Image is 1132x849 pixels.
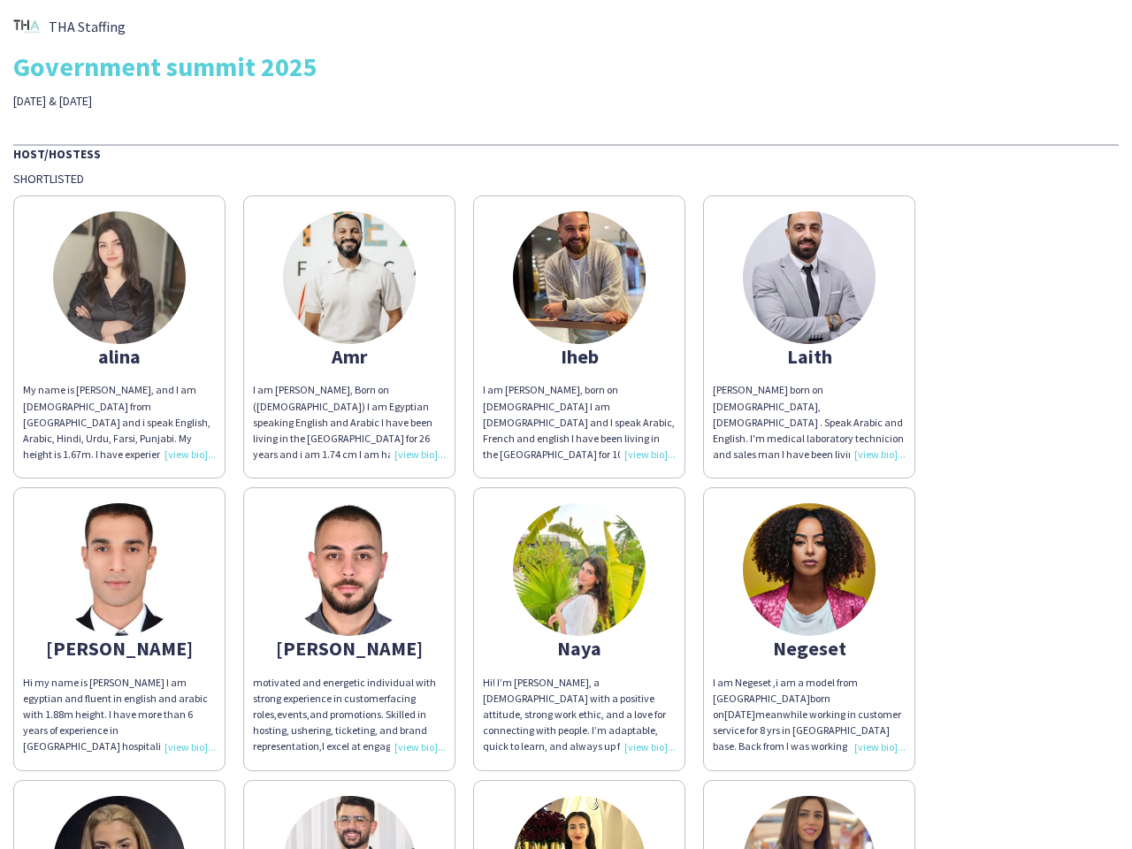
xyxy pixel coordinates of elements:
div: Hi! I’m [PERSON_NAME], a [DEMOGRAPHIC_DATA] with a positive attitude, strong work ethic, and a lo... [483,675,676,755]
div: alina [23,348,216,364]
img: thumb-66fa5dee0a23a.jpg [513,211,646,344]
div: I am [PERSON_NAME], born on [DEMOGRAPHIC_DATA] I am [DEMOGRAPHIC_DATA] and I speak Arabic, French... [483,382,676,463]
img: thumb-63e3840542f91.jpg [283,503,416,636]
div: Iheb [483,348,676,364]
span: THA Staffing [49,19,126,34]
span: meanwhile working in customer service for 8 yrs in [GEOGRAPHIC_DATA] base. Back from I was workin... [713,707,904,785]
span: I am Negeset ,i am a model from [GEOGRAPHIC_DATA] [713,676,858,705]
div: I am [PERSON_NAME], Born on ([DEMOGRAPHIC_DATA]) I am Egyptian speaking English and Arabic I have... [253,382,446,463]
div: Government summit 2025 [13,53,1119,80]
img: thumb-66c1b6852183e.jpeg [283,211,416,344]
div: motivated and energetic individual with strong experience in customerfacing roles,events,and prom... [253,675,446,755]
div: Shortlisted [13,171,1119,187]
img: thumb-6756fdcf2a758.jpeg [53,503,186,636]
div: Hi my name is [PERSON_NAME] I am egyptian and fluent in english and arabic with 1.88m height. I h... [23,675,216,755]
div: Laith [713,348,906,364]
div: [DATE] & [DATE] [13,93,401,109]
img: thumb-7467d447-952b-4a97-b2d1-640738fb6bf0.png [13,13,40,40]
img: thumb-66e450a78a8e7.jpeg [53,211,186,344]
div: Amr [253,348,446,364]
img: thumb-6853c4ae36e96.jpeg [513,503,646,636]
div: Naya [483,640,676,656]
img: thumb-6728c416b7d28.jpg [743,211,876,344]
div: Negeset [713,640,906,656]
img: thumb-1679642050641d4dc284058.jpeg [743,503,876,636]
div: [PERSON_NAME] [253,640,446,656]
div: [PERSON_NAME] [23,640,216,656]
div: My name is [PERSON_NAME], and I am [DEMOGRAPHIC_DATA] from [GEOGRAPHIC_DATA] and i speak English,... [23,382,216,463]
span: [DATE] [724,707,755,721]
div: Host/Hostess [13,144,1119,162]
div: [PERSON_NAME] born on [DEMOGRAPHIC_DATA], [DEMOGRAPHIC_DATA] . Speak Arabic and English. I'm medi... [713,382,906,463]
